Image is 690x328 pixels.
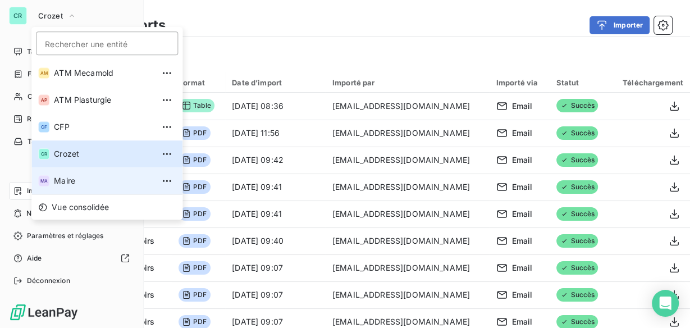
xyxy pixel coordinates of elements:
[54,121,153,133] span: CFP
[179,261,210,275] span: PDF
[179,126,210,140] span: PDF
[52,202,109,213] span: Vue consolidée
[512,235,533,247] span: Email
[326,174,490,201] td: [EMAIL_ADDRESS][DOMAIN_NAME]
[556,99,598,112] span: Succès
[225,120,326,147] td: [DATE] 11:56
[590,16,650,34] button: Importer
[225,201,326,227] td: [DATE] 09:41
[326,120,490,147] td: [EMAIL_ADDRESS][DOMAIN_NAME]
[326,201,490,227] td: [EMAIL_ADDRESS][DOMAIN_NAME]
[38,11,63,20] span: Crozet
[512,208,533,220] span: Email
[179,234,210,248] span: PDF
[179,99,214,112] span: Table
[556,261,598,275] span: Succès
[28,92,50,102] span: Clients
[556,180,598,194] span: Succès
[616,78,683,87] div: Téléchargement
[225,93,326,120] td: [DATE] 08:36
[232,78,319,87] div: Date d’import
[556,207,598,221] span: Succès
[512,101,533,112] span: Email
[54,67,153,79] span: ATM Mecamold
[38,121,49,133] div: CF
[496,78,543,87] div: Importé via
[27,47,79,57] span: Tableau de bord
[512,316,533,327] span: Email
[556,153,598,167] span: Succès
[225,147,326,174] td: [DATE] 09:42
[38,175,49,186] div: MA
[179,78,218,87] div: Format
[556,288,598,302] span: Succès
[27,114,57,124] span: Relances
[179,153,210,167] span: PDF
[326,93,490,120] td: [EMAIL_ADDRESS][DOMAIN_NAME]
[225,254,326,281] td: [DATE] 09:07
[54,175,153,186] span: Maire
[9,249,134,267] a: Aide
[54,94,153,106] span: ATM Plasturgie
[332,78,483,87] div: Importé par
[326,227,490,254] td: [EMAIL_ADDRESS][DOMAIN_NAME]
[556,126,598,140] span: Succès
[38,94,49,106] div: AP
[556,234,598,248] span: Succès
[36,31,178,55] input: placeholder
[38,148,49,160] div: CR
[27,276,70,286] span: Déconnexion
[28,69,56,79] span: Factures
[225,174,326,201] td: [DATE] 09:41
[512,181,533,193] span: Email
[326,281,490,308] td: [EMAIL_ADDRESS][DOMAIN_NAME]
[179,207,210,221] span: PDF
[9,303,79,321] img: Logo LeanPay
[556,78,603,87] div: Statut
[26,208,68,218] span: Notifications
[326,254,490,281] td: [EMAIL_ADDRESS][DOMAIN_NAME]
[225,281,326,308] td: [DATE] 09:07
[27,253,42,263] span: Aide
[27,186,52,196] span: Imports
[512,262,533,274] span: Email
[9,7,27,25] div: CR
[179,180,210,194] span: PDF
[512,289,533,300] span: Email
[512,154,533,166] span: Email
[512,127,533,139] span: Email
[38,67,49,79] div: AM
[225,227,326,254] td: [DATE] 09:40
[54,148,153,160] span: Crozet
[179,288,210,302] span: PDF
[28,136,51,147] span: Tâches
[652,290,679,317] div: Open Intercom Messenger
[27,231,103,241] span: Paramètres et réglages
[326,147,490,174] td: [EMAIL_ADDRESS][DOMAIN_NAME]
